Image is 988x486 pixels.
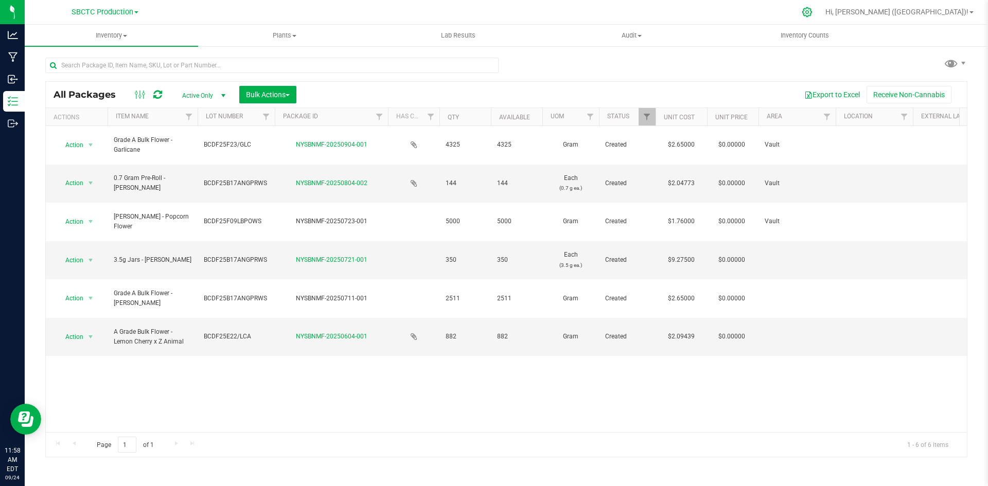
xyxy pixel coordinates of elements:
div: Actions [54,114,103,121]
span: Created [605,140,649,150]
span: 144 [497,178,536,188]
a: NYSBNMF-20250604-001 [296,333,367,340]
span: Action [56,176,84,190]
a: Inventory Counts [718,25,892,46]
span: Gram [549,332,593,341]
span: $0.00000 [713,253,750,267]
input: 1 [118,437,136,453]
a: Unit Price [715,114,748,121]
span: $0.00000 [713,214,750,229]
span: [PERSON_NAME] - Popcorn Flower [114,212,191,231]
div: Manage settings [800,7,815,17]
span: BCDF25B17ANGPRWS [204,178,269,188]
input: Search Package ID, Item Name, SKU, Lot or Part Number... [45,58,499,73]
a: NYSBNMF-20250804-002 [296,179,367,187]
span: Audit [545,31,718,40]
span: Page of 1 [88,437,162,453]
span: $0.00000 [713,329,750,344]
span: Action [56,253,84,267]
a: Item Name [116,113,149,120]
span: Gram [549,140,593,150]
a: Unit Cost [664,114,695,121]
a: Plants [198,25,372,46]
span: 4325 [497,140,536,150]
td: $2.65000 [656,279,707,318]
a: Filter [819,108,836,125]
span: Created [605,178,649,188]
span: Inventory Counts [767,31,843,40]
th: Has COA [388,108,439,126]
span: $0.00000 [713,137,750,152]
a: Lab Results [372,25,545,46]
span: Hi, [PERSON_NAME] ([GEOGRAPHIC_DATA])! [825,8,968,16]
span: 2511 [446,294,485,303]
span: 1 - 6 of 6 items [899,437,957,452]
span: 144 [446,178,485,188]
span: Vault [765,140,830,150]
span: Created [605,217,649,226]
span: select [84,214,97,229]
td: $2.04773 [656,165,707,203]
span: 2511 [497,294,536,303]
span: 882 [446,332,485,341]
span: select [84,330,97,344]
span: Grade A Bulk Flower - [PERSON_NAME] [114,289,191,308]
a: Lot Number [206,113,243,120]
span: BCDF25F23/GLC [204,140,269,150]
a: Qty [448,114,459,121]
button: Bulk Actions [239,86,296,103]
inline-svg: Inbound [8,74,18,84]
span: 4325 [446,140,485,150]
iframe: Resource center [10,404,41,435]
a: NYSBNMF-20250721-001 [296,256,367,263]
td: $2.65000 [656,126,707,165]
span: BCDF25F09LBPOWS [204,217,269,226]
inline-svg: Analytics [8,30,18,40]
span: 5000 [446,217,485,226]
span: Action [56,138,84,152]
span: 5000 [497,217,536,226]
span: Gram [549,294,593,303]
p: 09/24 [5,474,20,481]
td: $1.76000 [656,203,707,241]
inline-svg: Manufacturing [8,52,18,62]
span: 882 [497,332,536,341]
a: Filter [181,108,198,125]
a: Filter [422,108,439,125]
inline-svg: Inventory [8,96,18,106]
a: Area [767,113,782,120]
a: Filter [639,108,656,125]
inline-svg: Outbound [8,118,18,129]
span: 350 [497,255,536,265]
span: BCDF25E22/LCA [204,332,269,341]
a: Filter [258,108,275,125]
div: NYSBNMF-20250711-001 [273,294,390,303]
span: Lab Results [427,31,489,40]
div: NYSBNMF-20250723-001 [273,217,390,226]
span: $0.00000 [713,291,750,306]
span: Each [549,250,593,269]
a: Filter [582,108,599,125]
span: Action [56,330,84,344]
span: BCDF25B17ANGPRWS [204,255,269,265]
span: Action [56,291,84,305]
span: Created [605,294,649,303]
span: select [84,253,97,267]
a: Inventory [25,25,198,46]
span: 350 [446,255,485,265]
p: 11:58 AM EDT [5,446,20,474]
span: $0.00000 [713,176,750,191]
span: select [84,138,97,152]
p: (0.7 g ea.) [549,183,593,193]
a: Filter [896,108,913,125]
a: Filter [371,108,388,125]
span: 3.5g Jars - [PERSON_NAME] [114,255,191,265]
span: Created [605,332,649,341]
a: Audit [545,25,718,46]
button: Receive Non-Cannabis [867,86,951,103]
p: (3.5 g ea.) [549,260,593,270]
span: select [84,291,97,305]
td: $2.09439 [656,318,707,356]
span: Inventory [25,31,198,40]
span: BCDF25B17ANGPRWS [204,294,269,303]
